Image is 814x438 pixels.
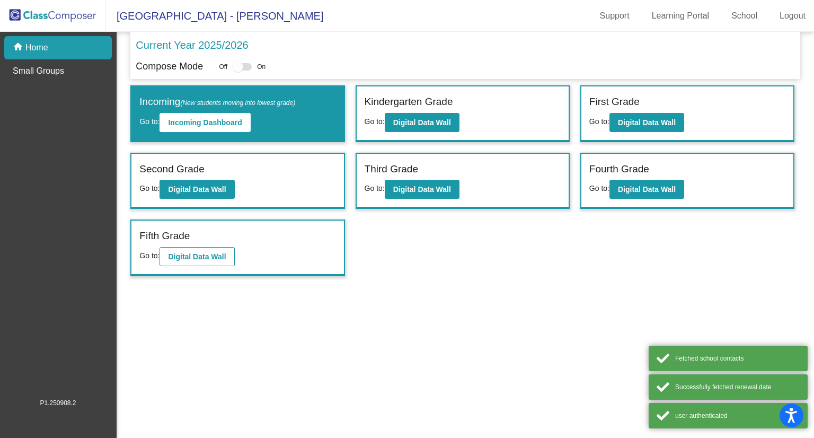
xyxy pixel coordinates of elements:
[139,94,295,110] label: Incoming
[139,162,205,177] label: Second Grade
[591,7,638,24] a: Support
[589,184,609,192] span: Go to:
[675,411,800,421] div: user authenticated
[365,94,453,110] label: Kindergarten Grade
[723,7,766,24] a: School
[139,251,160,260] span: Go to:
[393,118,451,127] b: Digital Data Wall
[13,41,25,54] mat-icon: home
[160,247,234,266] button: Digital Data Wall
[609,180,684,199] button: Digital Data Wall
[139,229,190,244] label: Fifth Grade
[160,180,234,199] button: Digital Data Wall
[219,62,227,72] span: Off
[609,113,684,132] button: Digital Data Wall
[618,185,676,194] b: Digital Data Wall
[13,65,64,77] p: Small Groups
[643,7,718,24] a: Learning Portal
[771,7,814,24] a: Logout
[106,7,323,24] span: [GEOGRAPHIC_DATA] - [PERSON_NAME]
[393,185,451,194] b: Digital Data Wall
[675,382,800,392] div: Successfully fetched renewal date
[136,59,203,74] p: Compose Mode
[589,117,609,126] span: Go to:
[160,113,250,132] button: Incoming Dashboard
[139,117,160,126] span: Go to:
[365,162,418,177] label: Third Grade
[365,117,385,126] span: Go to:
[385,180,459,199] button: Digital Data Wall
[168,252,226,261] b: Digital Data Wall
[675,354,800,363] div: Fetched school contacts
[139,184,160,192] span: Go to:
[618,118,676,127] b: Digital Data Wall
[385,113,459,132] button: Digital Data Wall
[136,37,248,53] p: Current Year 2025/2026
[25,41,48,54] p: Home
[168,118,242,127] b: Incoming Dashboard
[589,94,640,110] label: First Grade
[168,185,226,194] b: Digital Data Wall
[365,184,385,192] span: Go to:
[180,99,295,107] span: (New students moving into lowest grade)
[257,62,266,72] span: On
[589,162,649,177] label: Fourth Grade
